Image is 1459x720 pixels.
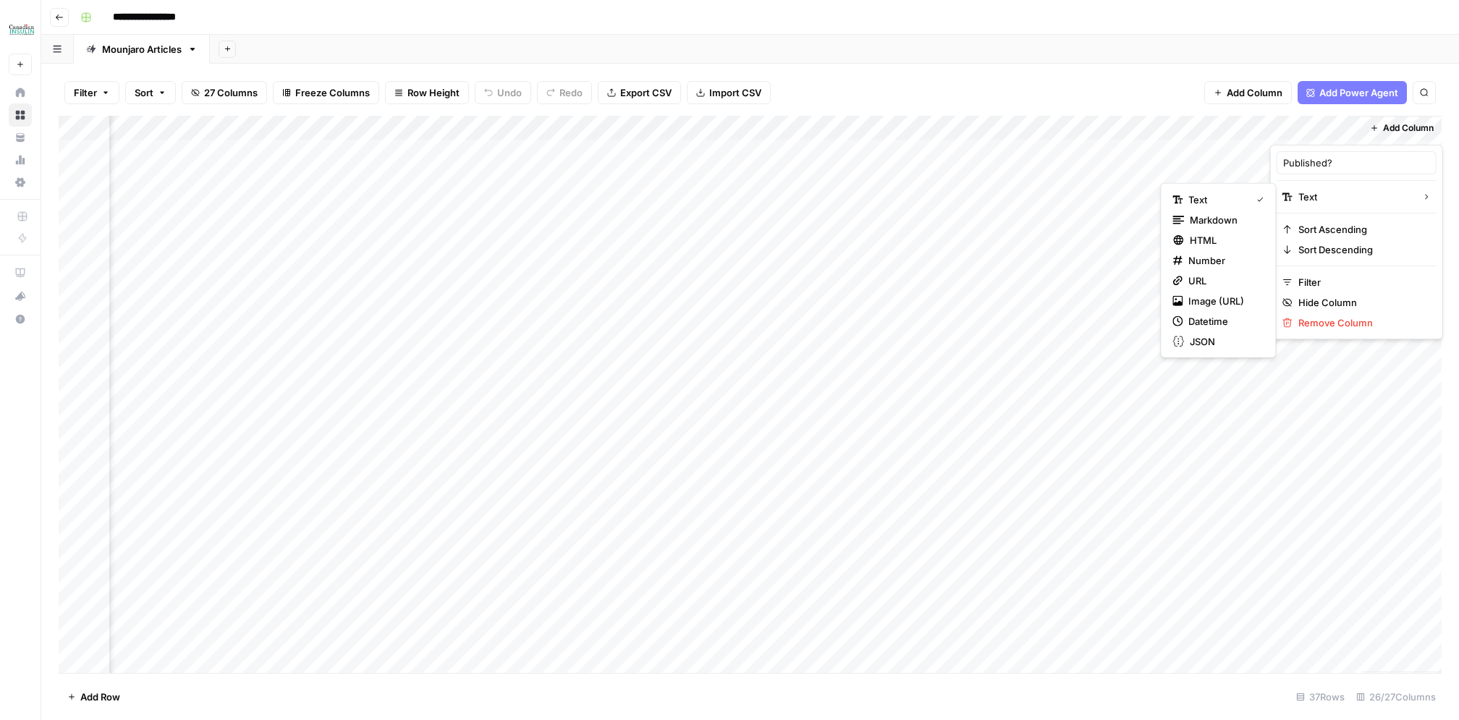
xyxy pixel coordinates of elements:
span: JSON [1190,334,1258,349]
span: Add Column [1383,122,1434,135]
span: Datetime [1188,314,1258,329]
button: Add Column [1364,119,1439,137]
span: Markdown [1190,213,1258,227]
span: Number [1188,253,1258,268]
span: Text [1298,190,1411,204]
span: Image (URL) [1188,294,1258,308]
span: URL [1188,274,1258,288]
span: Text [1188,192,1245,207]
span: HTML [1190,233,1258,247]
